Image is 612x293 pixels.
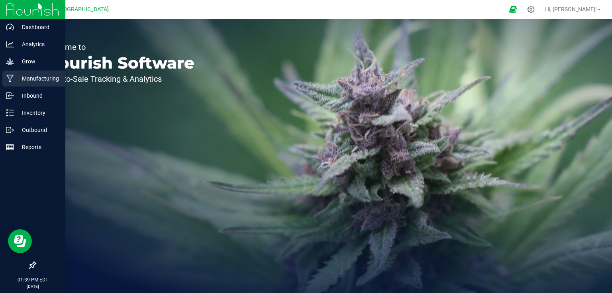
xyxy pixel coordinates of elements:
div: Manage settings [526,6,536,13]
p: Outbound [14,125,62,135]
p: Flourish Software [43,55,194,71]
p: Dashboard [14,22,62,32]
inline-svg: Grow [6,57,14,65]
p: Welcome to [43,43,194,51]
inline-svg: Outbound [6,126,14,134]
p: Seed-to-Sale Tracking & Analytics [43,75,194,83]
inline-svg: Reports [6,143,14,151]
inline-svg: Manufacturing [6,75,14,83]
inline-svg: Analytics [6,40,14,48]
p: [DATE] [4,283,62,289]
span: Hi, [PERSON_NAME]! [545,6,597,12]
p: Manufacturing [14,74,62,83]
span: Open Ecommerce Menu [504,2,522,17]
p: Inbound [14,91,62,100]
p: Reports [14,142,62,152]
span: [GEOGRAPHIC_DATA] [54,6,109,13]
inline-svg: Inbound [6,92,14,100]
inline-svg: Dashboard [6,23,14,31]
inline-svg: Inventory [6,109,14,117]
p: Inventory [14,108,62,118]
p: Grow [14,57,62,66]
iframe: Resource center [8,229,32,253]
p: 01:39 PM EDT [4,276,62,283]
p: Analytics [14,39,62,49]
